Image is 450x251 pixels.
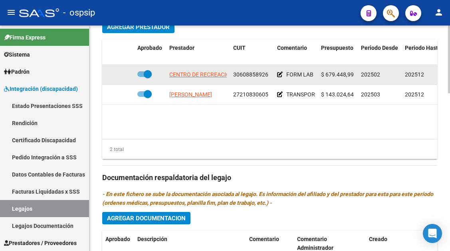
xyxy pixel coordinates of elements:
[321,71,354,78] span: $ 679.448,99
[4,50,30,59] span: Sistema
[321,91,354,98] span: $ 143.024,64
[405,71,424,78] span: 202512
[107,24,170,31] span: Agregar Prestador
[405,45,441,51] span: Periodo Hasta
[233,45,246,51] span: CUIT
[137,45,162,51] span: Aprobado
[102,172,437,183] h3: Documentación respaldatoria del legajo
[233,71,268,78] span: 30608858926
[286,71,324,78] span: FORM LAB J/D
[358,39,402,66] datatable-header-cell: Periodo Desde
[102,21,174,33] button: Agregar Prestador
[369,236,387,242] span: Creado
[318,39,358,66] datatable-header-cell: Presupuesto
[361,71,380,78] span: 202502
[4,33,46,42] span: Firma Express
[6,8,16,17] mat-icon: menu
[434,8,444,17] mat-icon: person
[63,4,95,22] span: - ospsip
[169,91,212,98] span: [PERSON_NAME]
[233,91,268,98] span: 27210830605
[321,45,353,51] span: Presupuesto
[169,71,349,78] span: CENTRO DE RECREACION Y EDUCACION ESPECIAL C R E E ASOCIACION
[286,91,379,98] span: TRANSPORTE A ESCUELA 12 KM/DIA
[361,45,398,51] span: Periodo Desde
[137,236,167,242] span: Descripción
[134,39,166,66] datatable-header-cell: Aprobado
[277,45,307,51] span: Comentario
[102,191,433,206] i: - En este fichero se sube la documentación asociada al legajo. Es información del afiliado y del ...
[274,39,318,66] datatable-header-cell: Comentario
[102,212,190,224] button: Agregar Documentacion
[402,39,446,66] datatable-header-cell: Periodo Hasta
[166,39,230,66] datatable-header-cell: Prestador
[107,215,186,222] span: Agregar Documentacion
[4,239,77,247] span: Prestadores / Proveedores
[169,45,194,51] span: Prestador
[230,39,274,66] datatable-header-cell: CUIT
[102,145,124,154] div: 2 total
[4,84,78,93] span: Integración (discapacidad)
[105,236,130,242] span: Aprobado
[361,91,380,98] span: 202503
[4,67,30,76] span: Padrón
[405,91,424,98] span: 202512
[423,224,442,243] div: Open Intercom Messenger
[249,236,279,242] span: Comentario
